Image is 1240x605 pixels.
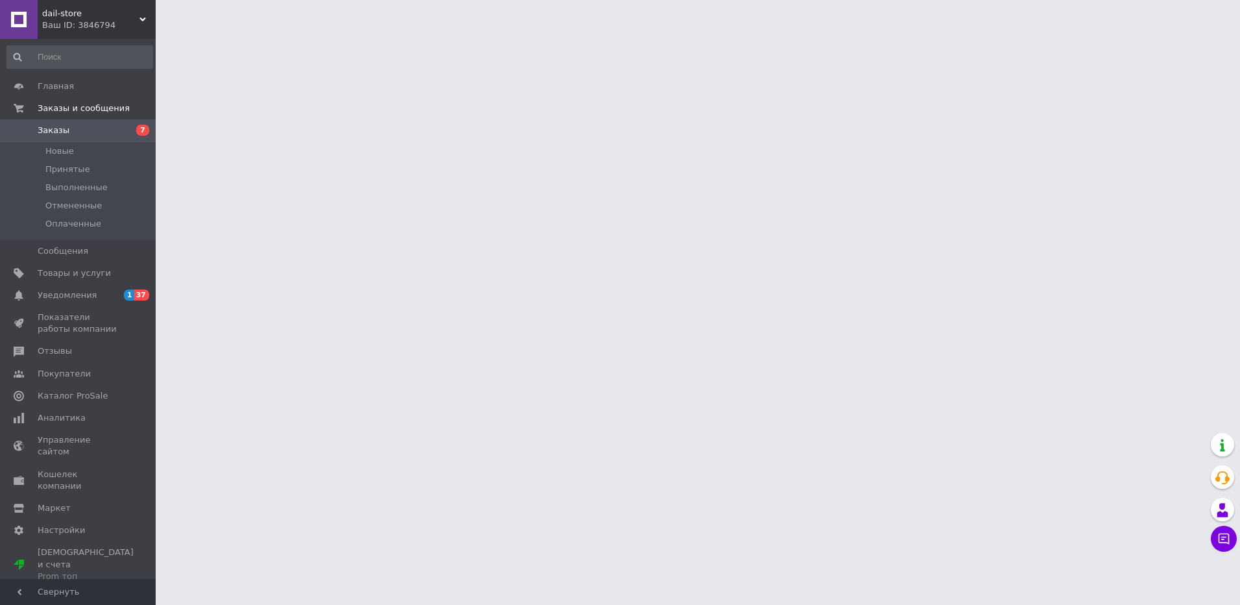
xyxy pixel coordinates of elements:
[38,525,85,536] span: Настройки
[124,290,134,301] span: 1
[45,200,102,212] span: Отмененные
[38,368,91,380] span: Покупатели
[38,103,130,114] span: Заказы и сообщения
[38,80,74,92] span: Главная
[38,267,111,279] span: Товары и услуги
[38,434,120,458] span: Управление сайтом
[45,164,90,175] span: Принятые
[38,345,72,357] span: Отзывы
[38,502,71,514] span: Маркет
[38,412,86,424] span: Аналитика
[45,218,101,230] span: Оплаченные
[38,390,108,402] span: Каталог ProSale
[136,125,149,136] span: 7
[42,8,139,19] span: dail-store
[1211,526,1237,552] button: Чат с покупателем
[38,312,120,335] span: Показатели работы компании
[42,19,156,31] div: Ваш ID: 3846794
[38,571,134,582] div: Prom топ
[38,245,88,257] span: Сообщения
[38,125,69,136] span: Заказы
[38,547,134,582] span: [DEMOGRAPHIC_DATA] и счета
[45,145,74,157] span: Новые
[134,290,149,301] span: 37
[38,290,97,301] span: Уведомления
[45,182,108,193] span: Выполненные
[6,45,153,69] input: Поиск
[38,469,120,492] span: Кошелек компании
